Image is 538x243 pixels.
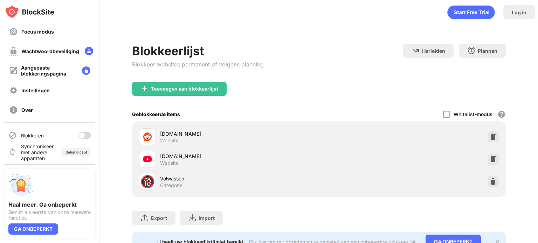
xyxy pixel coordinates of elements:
[160,137,179,144] div: Website
[21,143,57,161] div: Synchroniseer met andere apparaten
[85,47,93,55] img: lock-menu.svg
[21,87,50,93] div: Instellingen
[143,133,152,141] img: favicons
[151,215,167,221] div: Export
[8,173,34,198] img: push-unlimited.svg
[9,86,18,95] img: settings-off.svg
[143,155,152,163] img: favicons
[9,66,18,75] img: customize-block-page-off.svg
[132,44,264,58] div: Blokkeerlijst
[422,48,445,54] div: Herleiden
[160,160,179,166] div: Website
[9,47,18,56] img: password-protection-off.svg
[21,133,44,138] div: Blokkeren
[8,131,17,140] img: blocking-icon.svg
[160,152,319,160] div: [DOMAIN_NAME]
[454,111,492,117] div: Whitelist-modus
[478,48,497,54] div: Plannen
[8,209,91,221] div: Geniet als eerste van onze nieuwste functies
[9,106,18,114] img: about-off.svg
[8,148,17,156] img: sync-icon.svg
[5,5,54,19] img: logo-blocksite.svg
[151,86,218,92] div: Toevoegen aan blokkeerlijst
[160,182,182,188] div: Categorie
[132,111,180,117] div: Geblokkeerde items
[82,66,90,75] img: lock-menu.svg
[8,223,58,235] div: GA ONBEPERKT
[447,5,495,19] div: animation
[160,130,319,137] div: [DOMAIN_NAME]
[160,175,319,182] div: Volwassen
[65,150,87,154] div: Gehandicapt
[199,215,215,221] div: Import
[132,61,264,68] div: Blokkeer websites permanent of volgens planning
[21,29,54,35] div: Focus modus
[21,65,76,77] div: Aangepaste blokkeringspagina
[21,107,33,113] div: Over
[8,201,91,208] div: Haal meer. Ga onbeperkt
[140,174,155,189] div: 🔞
[512,9,526,15] div: Log in
[9,27,18,36] img: focus-off.svg
[21,48,79,54] div: Wachtwoordbeveiliging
